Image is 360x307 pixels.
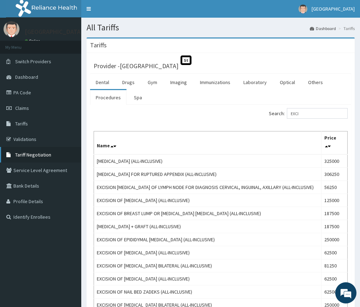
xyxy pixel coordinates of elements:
[238,75,272,90] a: Laboratory
[25,29,83,35] p: [GEOGRAPHIC_DATA]
[25,39,42,43] a: Online
[94,285,321,299] td: EXCISION OF NAIL BED ZADEKS (ALL-INCLUSIVE)
[337,25,355,31] li: Tariffs
[321,233,348,246] td: 250000
[117,75,140,90] a: Drugs
[94,154,321,168] td: [MEDICAL_DATA] (ALL-INCLUSIVE)
[94,220,321,233] td: [MEDICAL_DATA] + GRAFT (ALL-INCLUSIVE)
[321,220,348,233] td: 187500
[15,152,51,158] span: Tariff Negotiation
[87,23,355,32] h1: All Tariffs
[94,131,321,155] th: Name
[90,42,107,48] h3: Tariffs
[15,58,51,65] span: Switch Providers
[94,63,178,69] h3: Provider - [GEOGRAPHIC_DATA]
[90,75,115,90] a: Dental
[312,6,355,12] span: [GEOGRAPHIC_DATA]
[181,55,191,65] span: St
[15,120,28,127] span: Tariffs
[116,4,133,20] div: Minimize live chat window
[165,75,193,90] a: Imaging
[310,25,336,31] a: Dashboard
[15,105,29,111] span: Claims
[94,207,321,220] td: EXCISION OF BREAST LUMP OR [MEDICAL_DATA] [MEDICAL_DATA] (ALL-INCLUSIVE)
[94,246,321,259] td: EXCISION OF [MEDICAL_DATA] (ALL-INCLUSIVE)
[90,90,126,105] a: Procedures
[287,108,348,119] input: Search:
[321,207,348,220] td: 187500
[321,168,348,181] td: 306250
[4,21,19,37] img: User Image
[321,154,348,168] td: 325000
[302,75,329,90] a: Others
[37,40,119,49] div: Chat with us now
[321,272,348,285] td: 62500
[321,246,348,259] td: 62500
[13,35,29,53] img: d_794563401_company_1708531726252_794563401
[94,194,321,207] td: EXCISION OF [MEDICAL_DATA] (ALL-INCLUSIVE)
[194,75,236,90] a: Immunizations
[269,108,348,119] label: Search:
[321,259,348,272] td: 81250
[4,193,135,218] textarea: Type your message and hit 'Enter'
[94,272,321,285] td: EXCISION OF [MEDICAL_DATA] (ALL-INCLUSIVE)
[321,181,348,194] td: 56250
[41,89,98,160] span: We're online!
[94,259,321,272] td: EXCISION OF [MEDICAL_DATA] BILATERAL (ALL-INCLUSIVE)
[128,90,148,105] a: Spa
[94,233,321,246] td: EXCISION OF EPIDIDYMAL [MEDICAL_DATA] (ALL-INCLUSIVE)
[142,75,163,90] a: Gym
[274,75,301,90] a: Optical
[15,74,38,80] span: Dashboard
[94,181,321,194] td: EXCISION [MEDICAL_DATA] OF LYMPH NODE FOR DIAGNOSIS CERVICAL, INGUINAL, AXILLARY (ALL-INCLUSIVE)
[321,131,348,155] th: Price
[321,285,348,299] td: 62500
[321,194,348,207] td: 125000
[299,5,307,13] img: User Image
[94,168,321,181] td: [MEDICAL_DATA] FOR RUPTURED APPENDIX (ALL-INCLUSIVE)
